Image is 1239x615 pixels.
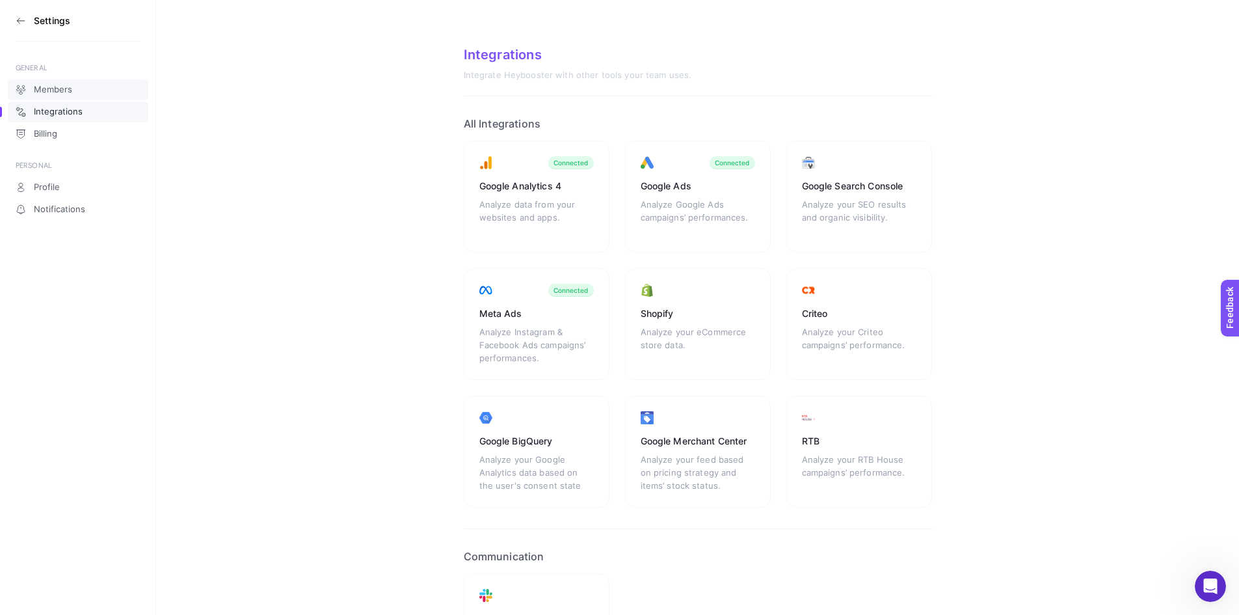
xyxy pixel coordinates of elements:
[553,286,589,294] div: Connected
[8,102,148,122] a: Integrations
[16,160,140,171] div: PERSONAL
[479,325,594,364] div: Analyze Instagram & Facebook Ads campaigns’ performances.
[802,307,916,320] div: Criteo
[802,180,916,193] div: Google Search Console
[802,435,916,448] div: RTB
[8,79,148,100] a: Members
[464,550,932,563] h2: Communication
[715,159,750,167] div: Connected
[1195,571,1226,602] iframe: Intercom live chat
[802,325,916,364] div: Analyze your Criteo campaigns’ performance.
[8,4,49,14] span: Feedback
[479,435,594,448] div: Google BigQuery
[34,129,57,139] span: Billing
[641,180,755,193] div: Google Ads
[8,199,148,220] a: Notifications
[479,453,594,492] div: Analyze your Google Analytics data based on the user's consent state
[641,435,755,448] div: Google Merchant Center
[479,307,594,320] div: Meta Ads
[641,325,755,364] div: Analyze your eCommerce store data.
[641,453,755,492] div: Analyze your feed based on pricing strategy and items’ stock status.
[641,198,755,237] div: Analyze Google Ads campaigns’ performances.
[464,117,932,130] h2: All Integrations
[464,47,932,62] div: Integrations
[641,307,755,320] div: Shopify
[479,180,594,193] div: Google Analytics 4
[802,453,916,492] div: Analyze your RTB House campaigns’ performance.
[479,198,594,237] div: Analyze data from your websites and apps.
[34,85,72,95] span: Members
[16,62,140,73] div: GENERAL
[464,70,932,81] div: Integrate Heybooster with other tools your team uses.
[34,204,85,215] span: Notifications
[8,124,148,144] a: Billing
[34,16,70,26] h3: Settings
[8,177,148,198] a: Profile
[34,182,60,193] span: Profile
[553,159,589,167] div: Connected
[802,198,916,237] div: Analyze your SEO results and organic visibility.
[34,107,83,117] span: Integrations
